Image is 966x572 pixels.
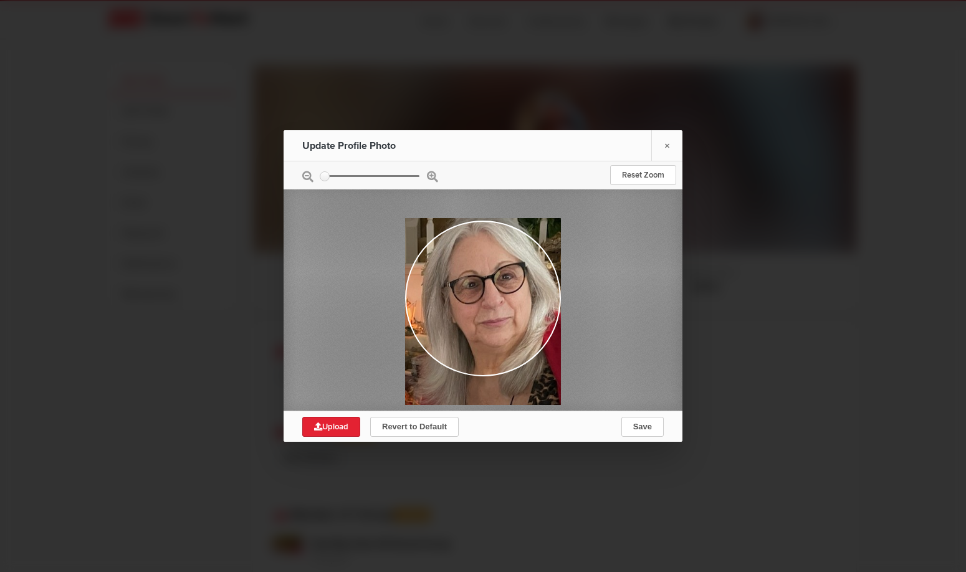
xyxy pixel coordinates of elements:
[610,165,676,185] a: Reset Zoom
[633,422,652,431] span: Save
[370,417,459,437] button: Revert to Default
[621,417,664,437] button: Save
[320,175,419,177] input: zoom
[314,422,348,432] span: Upload
[651,130,682,161] a: ×
[382,422,447,431] span: Revert to Default
[302,130,439,161] div: Update Profile Photo
[302,417,360,437] a: Upload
